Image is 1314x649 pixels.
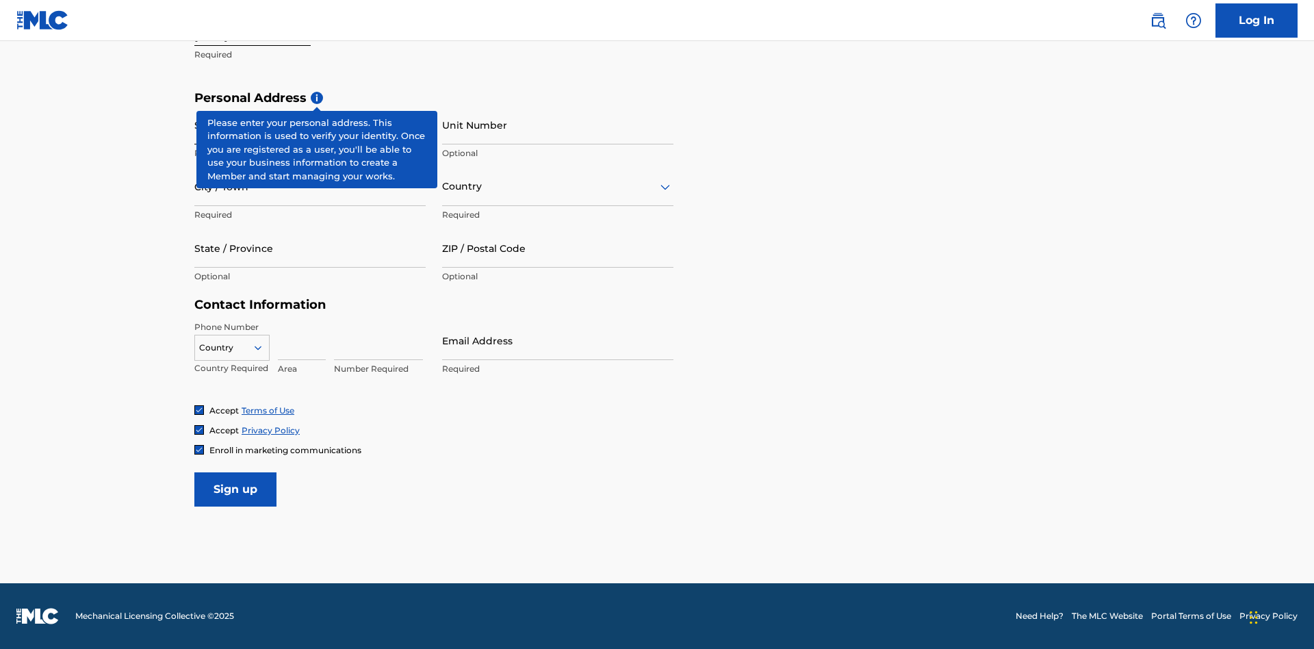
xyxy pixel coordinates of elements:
[1239,610,1298,622] a: Privacy Policy
[209,445,361,455] span: Enroll in marketing communications
[195,426,203,434] img: checkbox
[209,405,239,416] span: Accept
[442,270,673,283] p: Optional
[209,425,239,435] span: Accept
[75,610,234,622] span: Mechanical Licensing Collective © 2025
[16,608,59,624] img: logo
[1215,3,1298,38] a: Log In
[442,209,673,221] p: Required
[311,92,323,104] span: i
[1144,7,1172,34] a: Public Search
[194,209,426,221] p: Required
[194,49,426,61] p: Required
[194,90,1120,106] h5: Personal Address
[1250,597,1258,638] div: Drag
[1185,12,1202,29] img: help
[242,405,294,416] a: Terms of Use
[1246,583,1314,649] iframe: Chat Widget
[1150,12,1166,29] img: search
[1072,610,1143,622] a: The MLC Website
[16,10,69,30] img: MLC Logo
[194,297,673,313] h5: Contact Information
[334,363,423,375] p: Number Required
[1016,610,1064,622] a: Need Help?
[278,363,326,375] p: Area
[195,406,203,414] img: checkbox
[194,147,426,160] p: Required
[194,362,270,374] p: Country Required
[194,472,276,507] input: Sign up
[1151,610,1231,622] a: Portal Terms of Use
[442,147,673,160] p: Optional
[194,270,426,283] p: Optional
[1180,7,1207,34] div: Help
[442,363,673,375] p: Required
[242,425,300,435] a: Privacy Policy
[195,446,203,454] img: checkbox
